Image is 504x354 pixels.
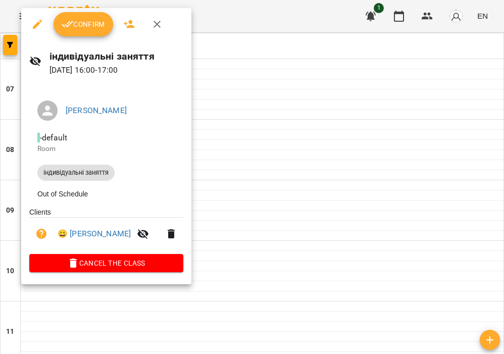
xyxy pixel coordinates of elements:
[37,168,115,177] span: індивідуальні заняття
[58,228,131,240] a: 😀 [PERSON_NAME]
[49,48,183,64] h6: індивідуальні заняття
[29,254,183,272] button: Cancel the class
[37,133,69,142] span: - default
[49,64,183,76] p: [DATE] 16:00 - 17:00
[29,207,183,254] ul: Clients
[29,185,183,203] li: Out of Schedule
[66,106,127,115] a: [PERSON_NAME]
[29,222,54,246] button: Unpaid. Bill the attendance?
[54,12,113,36] button: Confirm
[37,144,175,154] p: Room
[62,18,105,30] span: Confirm
[37,257,175,269] span: Cancel the class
